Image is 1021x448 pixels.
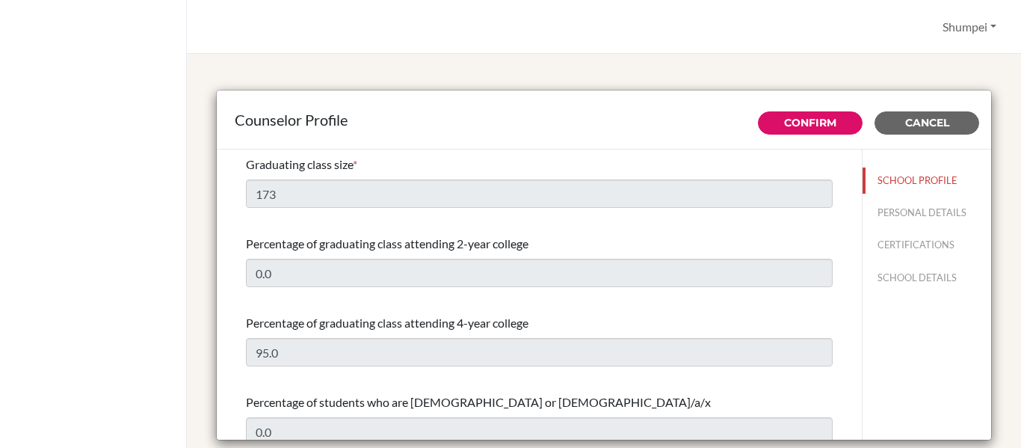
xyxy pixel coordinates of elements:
[246,157,353,171] span: Graduating class size
[235,108,973,131] div: Counselor Profile
[863,168,991,194] button: SCHOOL PROFILE
[246,236,528,251] span: Percentage of graduating class attending 2-year college
[863,200,991,226] button: PERSONAL DETAILS
[863,232,991,258] button: CERTIFICATIONS
[246,316,528,330] span: Percentage of graduating class attending 4-year college
[936,13,1003,41] button: Shumpei
[863,265,991,291] button: SCHOOL DETAILS
[246,395,711,409] span: Percentage of students who are [DEMOGRAPHIC_DATA] or [DEMOGRAPHIC_DATA]/a/x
